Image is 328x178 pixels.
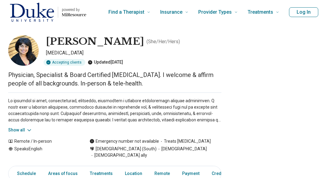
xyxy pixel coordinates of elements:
span: Treats [MEDICAL_DATA] [159,138,211,145]
p: powered by [62,7,86,12]
span: Treatments [248,8,273,16]
button: Log In [289,7,318,17]
p: [MEDICAL_DATA] [46,49,221,57]
span: Find a Therapist [108,8,144,16]
button: Show all [8,127,32,133]
span: [DEMOGRAPHIC_DATA] [157,146,207,152]
span: [DEMOGRAPHIC_DATA] ally [90,152,147,159]
p: ( She/Her/Hers ) [146,38,180,45]
span: Provider Types [198,8,232,16]
div: Updated [DATE] [88,59,123,66]
h1: [PERSON_NAME] [46,35,144,48]
div: Speaks English [8,146,77,159]
a: Home page [10,2,86,22]
div: Remote / In-person [8,138,77,145]
p: Lo ipsumdol si amet, consecteturad, elitseddo, eiusmodtem i utlabore etdoloremagn aliquae adminim... [8,98,221,123]
span: [DEMOGRAPHIC_DATA] (South) [96,146,157,152]
span: Insurance [160,8,182,16]
img: Dr. Ayesha Chaudhary, Psychiatrist [8,35,39,66]
p: Physician, Specialist & Board Certified [MEDICAL_DATA]. I welcome & affirm people of all backgrou... [8,71,221,88]
div: Emergency number not available [90,138,159,145]
div: Accepting clients [44,59,85,66]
